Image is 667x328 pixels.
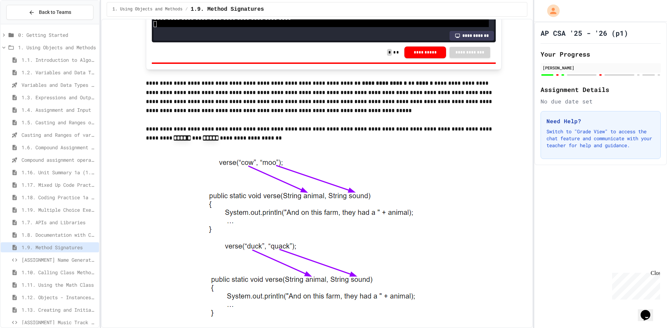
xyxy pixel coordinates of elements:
[22,156,96,163] span: Compound assignment operators - Quiz
[22,56,96,64] span: 1.1. Introduction to Algorithms, Programming, and Compilers
[22,181,96,188] span: 1.17. Mixed Up Code Practice 1.1-1.6
[22,119,96,126] span: 1.5. Casting and Ranges of Values
[22,256,96,263] span: [ASSIGNMENT] Name Generator Tool (LO5)
[546,128,655,149] p: Switch to "Grade View" to access the chat feature and communicate with your teacher for help and ...
[22,169,96,176] span: 1.16. Unit Summary 1a (1.1-1.6)
[185,7,188,12] span: /
[22,319,96,326] span: [ASSIGNMENT] Music Track Creator (LO4)
[638,300,660,321] iframe: chat widget
[540,3,561,19] div: My Account
[22,294,96,301] span: 1.12. Objects - Instances of Classes
[22,144,96,151] span: 1.6. Compound Assignment Operators
[22,269,96,276] span: 1.10. Calling Class Methods
[113,7,183,12] span: 1. Using Objects and Methods
[22,281,96,288] span: 1.11. Using the Math Class
[22,69,96,76] span: 1.2. Variables and Data Types
[22,106,96,113] span: 1.4. Assignment and Input
[609,270,660,300] iframe: chat widget
[22,244,96,251] span: 1.9. Method Signatures
[18,31,96,39] span: 0: Getting Started
[541,97,661,106] div: No due date set
[541,28,628,38] h1: AP CSA '25 - '26 (p1)
[541,49,661,59] h2: Your Progress
[18,44,96,51] span: 1. Using Objects and Methods
[22,206,96,213] span: 1.19. Multiple Choice Exercises for Unit 1a (1.1-1.6)
[541,85,661,94] h2: Assignment Details
[22,219,96,226] span: 1.7. APIs and Libraries
[39,9,71,16] span: Back to Teams
[543,65,659,71] div: [PERSON_NAME]
[22,131,96,138] span: Casting and Ranges of variables - Quiz
[22,81,96,89] span: Variables and Data Types - Quiz
[22,231,96,238] span: 1.8. Documentation with Comments and Preconditions
[3,3,48,44] div: Chat with us now!Close
[22,194,96,201] span: 1.18. Coding Practice 1a (1.1-1.6)
[22,94,96,101] span: 1.3. Expressions and Output [New]
[546,117,655,125] h3: Need Help?
[191,5,264,14] span: 1.9. Method Signatures
[22,306,96,313] span: 1.13. Creating and Initializing Objects: Constructors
